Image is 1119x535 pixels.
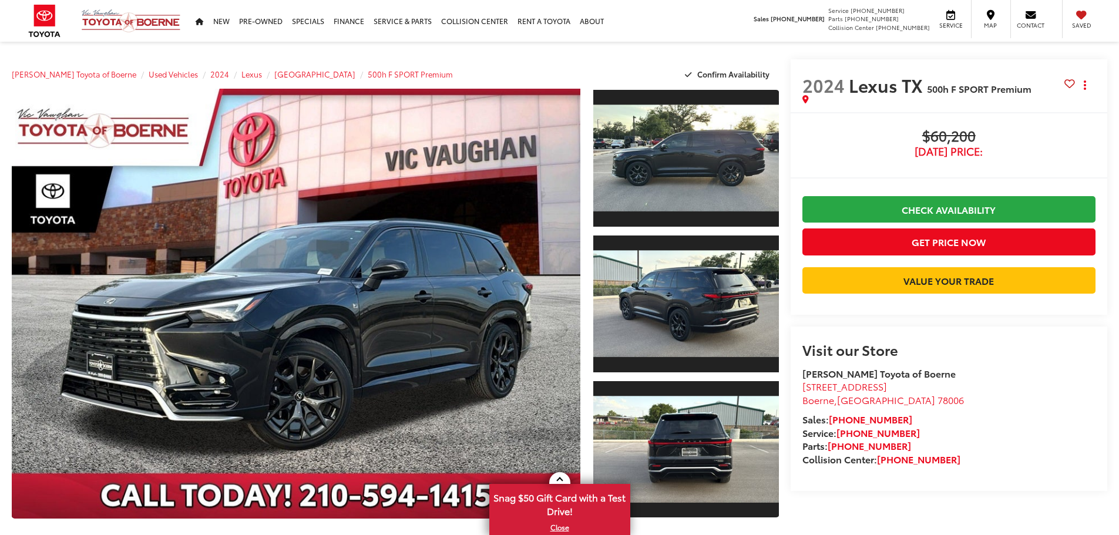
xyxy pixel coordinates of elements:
[1017,21,1044,29] span: Contact
[210,69,229,79] a: 2024
[802,452,960,466] strong: Collision Center:
[802,379,887,393] span: [STREET_ADDRESS]
[802,72,845,97] span: 2024
[802,393,834,406] span: Boerne
[591,251,780,357] img: 2024 Lexus TX 500h F SPORT Premium
[241,69,262,79] a: Lexus
[845,14,899,23] span: [PHONE_NUMBER]
[678,64,779,85] button: Confirm Availability
[802,366,956,380] strong: [PERSON_NAME] Toyota of Boerne
[876,23,930,32] span: [PHONE_NUMBER]
[829,412,912,426] a: [PHONE_NUMBER]
[802,439,911,452] strong: Parts:
[490,485,629,521] span: Snag $50 Gift Card with a Test Drive!
[274,69,355,79] a: [GEOGRAPHIC_DATA]
[802,393,964,406] span: ,
[927,82,1031,95] span: 500h F SPORT Premium
[593,380,779,519] a: Expand Photo 3
[12,69,136,79] a: [PERSON_NAME] Toyota of Boerne
[849,72,927,97] span: Lexus TX
[877,452,960,466] a: [PHONE_NUMBER]
[754,14,769,23] span: Sales
[837,393,935,406] span: [GEOGRAPHIC_DATA]
[697,69,769,79] span: Confirm Availability
[977,21,1003,29] span: Map
[593,89,779,228] a: Expand Photo 1
[802,267,1096,294] a: Value Your Trade
[828,439,911,452] a: [PHONE_NUMBER]
[81,9,181,33] img: Vic Vaughan Toyota of Boerne
[802,146,1096,157] span: [DATE] Price:
[851,6,905,15] span: [PHONE_NUMBER]
[771,14,825,23] span: [PHONE_NUMBER]
[591,396,780,502] img: 2024 Lexus TX 500h F SPORT Premium
[828,6,849,15] span: Service
[828,14,843,23] span: Parts
[1075,75,1096,95] button: Actions
[149,69,198,79] a: Used Vehicles
[802,426,920,439] strong: Service:
[802,196,1096,223] a: Check Availability
[1084,80,1086,90] span: dropdown dots
[1068,21,1094,29] span: Saved
[368,69,453,79] a: 500h F SPORT Premium
[802,128,1096,146] span: $60,200
[937,393,964,406] span: 78006
[937,21,964,29] span: Service
[802,412,912,426] strong: Sales:
[593,234,779,374] a: Expand Photo 2
[802,342,1096,357] h2: Visit our Store
[836,426,920,439] a: [PHONE_NUMBER]
[12,89,580,519] a: Expand Photo 0
[802,379,964,406] a: [STREET_ADDRESS] Boerne,[GEOGRAPHIC_DATA] 78006
[802,228,1096,255] button: Get Price Now
[591,105,780,211] img: 2024 Lexus TX 500h F SPORT Premium
[828,23,874,32] span: Collision Center
[6,86,586,521] img: 2024 Lexus TX 500h F SPORT Premium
